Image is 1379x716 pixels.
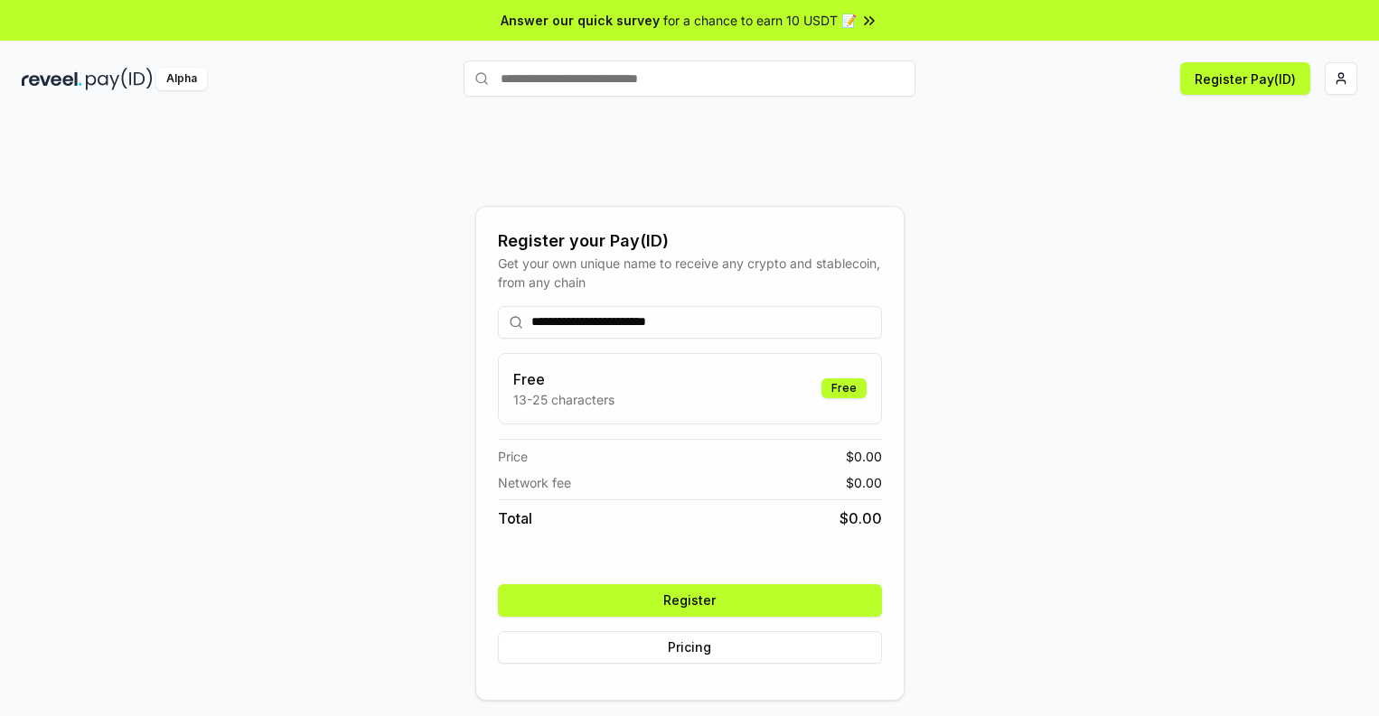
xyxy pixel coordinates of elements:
[821,378,867,398] div: Free
[156,68,207,90] div: Alpha
[498,584,882,617] button: Register
[498,631,882,664] button: Pricing
[846,447,882,466] span: $ 0.00
[498,447,528,466] span: Price
[513,368,614,390] h3: Free
[663,11,857,30] span: for a chance to earn 10 USDT 📝
[513,390,614,409] p: 13-25 characters
[498,473,571,492] span: Network fee
[86,68,153,90] img: pay_id
[22,68,82,90] img: reveel_dark
[501,11,660,30] span: Answer our quick survey
[498,228,882,254] div: Register your Pay(ID)
[1180,62,1310,95] button: Register Pay(ID)
[846,473,882,492] span: $ 0.00
[498,507,532,529] span: Total
[498,254,882,292] div: Get your own unique name to receive any crypto and stablecoin, from any chain
[840,507,882,529] span: $ 0.00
